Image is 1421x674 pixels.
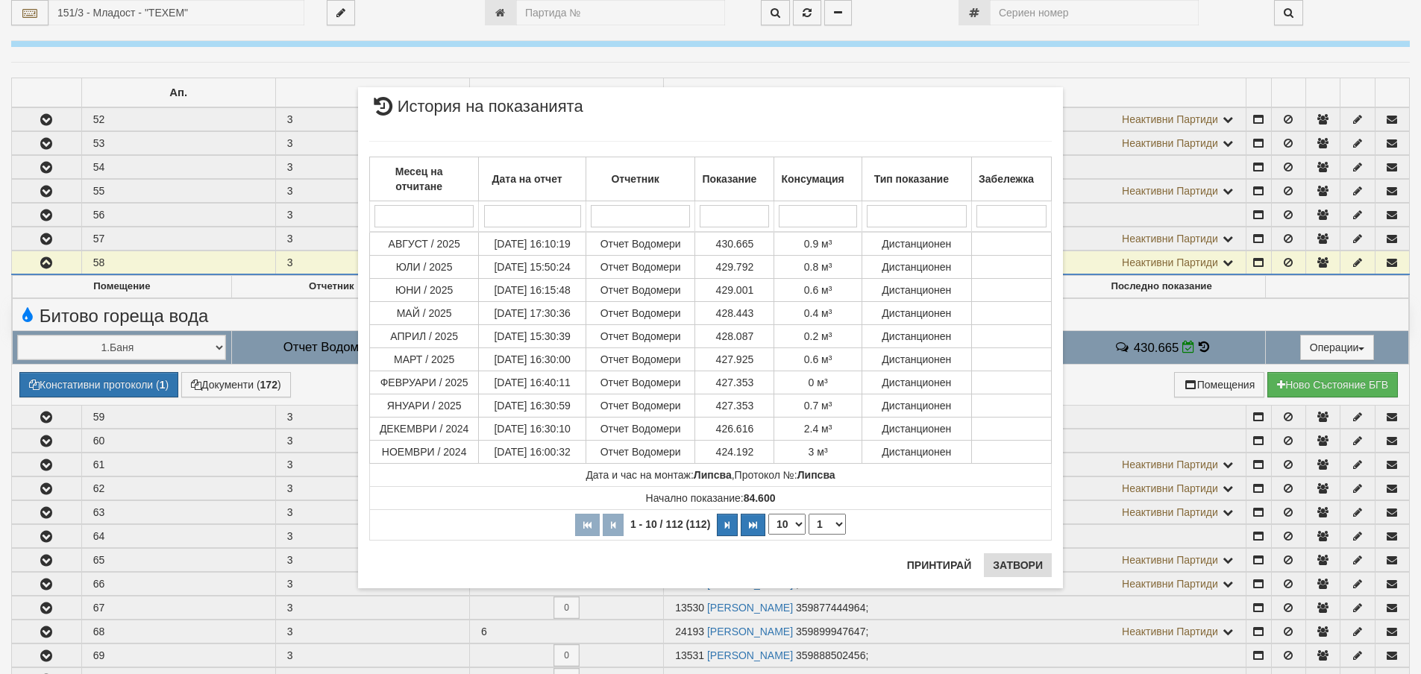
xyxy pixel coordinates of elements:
button: Последна страница [741,514,765,536]
td: Отчет Водомери [586,232,694,256]
span: 429.001 [716,284,754,296]
th: Показание: No sort applied, activate to apply an ascending sort [695,157,774,201]
span: 0.6 м³ [804,353,832,365]
td: ДЕКЕМВРИ / 2024 [370,417,479,440]
span: 0.2 м³ [804,330,832,342]
b: Дата на отчет [492,173,562,185]
span: 0.9 м³ [804,238,832,250]
b: Тип показание [874,173,949,185]
td: Дистанционен [862,324,971,347]
b: Месец на отчитане [395,166,443,192]
span: 427.353 [716,400,754,412]
td: Отчет Водомери [586,278,694,301]
strong: Липсва [694,469,732,481]
td: МАРТ / 2025 [370,347,479,371]
td: Дистанционен [862,394,971,417]
strong: 84.600 [744,492,776,504]
td: МАЙ / 2025 [370,301,479,324]
b: Забележка [979,173,1034,185]
td: Дистанционен [862,347,971,371]
span: 428.443 [716,307,754,319]
span: 427.925 [716,353,754,365]
td: Дистанционен [862,301,971,324]
span: Дата и час на монтаж: [586,469,731,481]
td: [DATE] 16:30:10 [479,417,586,440]
td: ЮЛИ / 2025 [370,255,479,278]
td: Отчет Водомери [586,255,694,278]
span: 2.4 м³ [804,423,832,435]
td: ЯНУАРИ / 2025 [370,394,479,417]
button: Предишна страница [603,514,624,536]
span: 0.6 м³ [804,284,832,296]
span: 427.353 [716,377,754,388]
td: Отчет Водомери [586,371,694,394]
select: Брой редове на страница [768,514,806,535]
span: 0.8 м³ [804,261,832,273]
td: ФЕВРУАРИ / 2025 [370,371,479,394]
td: ЮНИ / 2025 [370,278,479,301]
td: Дистанционен [862,278,971,301]
td: НОЕМВРИ / 2024 [370,440,479,463]
td: [DATE] 16:30:59 [479,394,586,417]
td: [DATE] 17:30:36 [479,301,586,324]
th: Забележка: No sort applied, activate to apply an ascending sort [971,157,1051,201]
th: Тип показание: No sort applied, activate to apply an ascending sort [862,157,971,201]
b: Показание [702,173,756,185]
button: Затвори [984,553,1052,577]
td: [DATE] 16:40:11 [479,371,586,394]
button: Първа страница [575,514,600,536]
span: 1 - 10 / 112 (112) [627,518,714,530]
span: 426.616 [716,423,754,435]
td: [DATE] 16:15:48 [479,278,586,301]
button: Принтирай [898,553,980,577]
span: 0.4 м³ [804,307,832,319]
td: Дистанционен [862,232,971,256]
td: [DATE] 15:30:39 [479,324,586,347]
td: Отчет Водомери [586,417,694,440]
span: 430.665 [716,238,754,250]
td: Отчет Водомери [586,301,694,324]
td: [DATE] 16:00:32 [479,440,586,463]
td: Дистанционен [862,371,971,394]
td: [DATE] 16:30:00 [479,347,586,371]
td: Дистанционен [862,417,971,440]
span: Протокол №: [735,469,835,481]
span: 3 м³ [809,446,828,458]
td: АПРИЛ / 2025 [370,324,479,347]
th: Отчетник: No sort applied, activate to apply an ascending sort [586,157,694,201]
td: Дистанционен [862,440,971,463]
span: 0.7 м³ [804,400,832,412]
select: Страница номер [809,514,846,535]
span: 0 м³ [809,377,828,388]
td: [DATE] 15:50:24 [479,255,586,278]
td: АВГУСТ / 2025 [370,232,479,256]
td: Отчет Водомери [586,324,694,347]
b: Консумация [781,173,844,185]
td: Дистанционен [862,255,971,278]
th: Месец на отчитане: No sort applied, activate to apply an ascending sort [370,157,479,201]
td: , [370,463,1052,486]
span: 428.087 [716,330,754,342]
strong: Липсва [797,469,835,481]
td: [DATE] 16:10:19 [479,232,586,256]
th: Дата на отчет: No sort applied, activate to apply an ascending sort [479,157,586,201]
th: Консумация: No sort applied, activate to apply an ascending sort [774,157,862,201]
td: Отчет Водомери [586,394,694,417]
td: Отчет Водомери [586,347,694,371]
b: Отчетник [611,173,659,185]
span: 424.192 [716,446,754,458]
span: История на показанията [369,98,583,126]
button: Следваща страница [717,514,738,536]
td: Отчет Водомери [586,440,694,463]
span: 429.792 [716,261,754,273]
span: Начално показание: [646,492,776,504]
